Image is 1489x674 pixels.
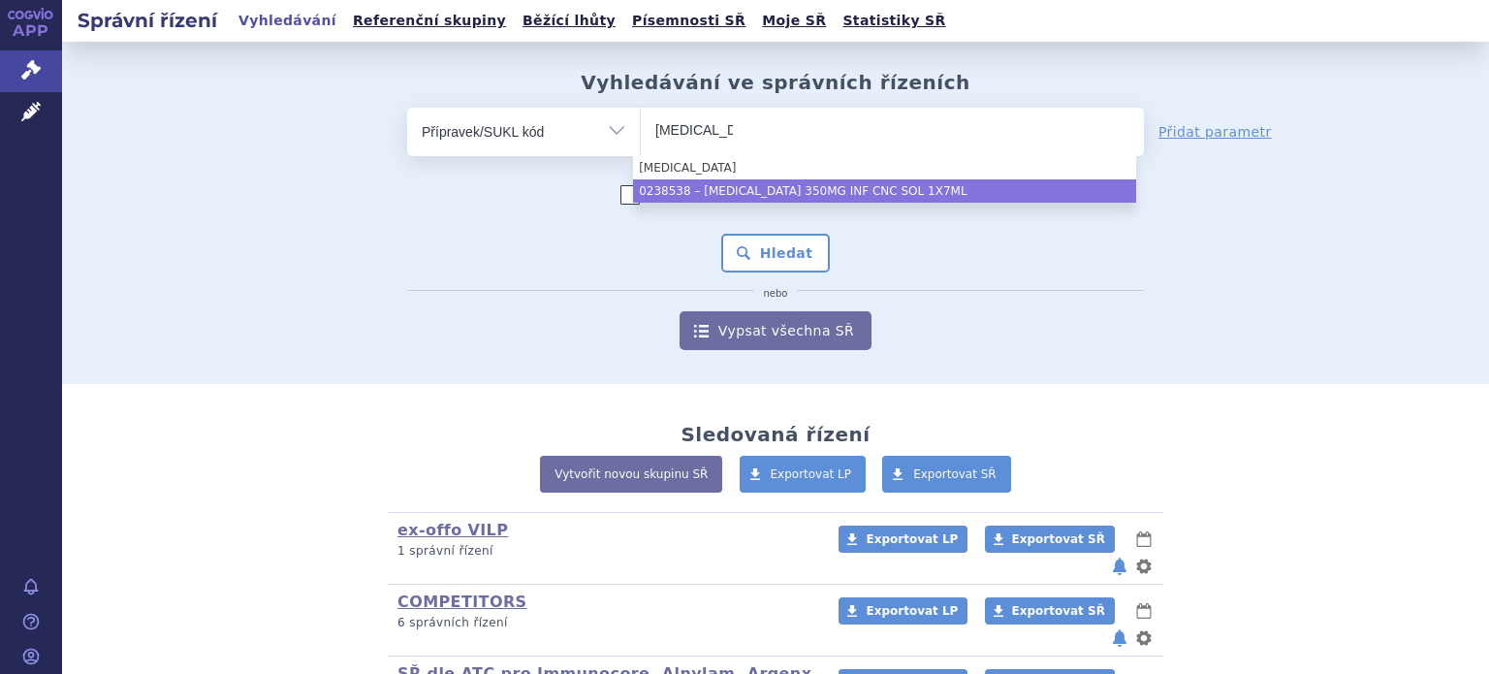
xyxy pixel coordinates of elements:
a: COMPETITORS [397,593,527,611]
span: Exportovat LP [771,467,852,481]
li: [MEDICAL_DATA] [633,156,1136,179]
button: notifikace [1110,626,1129,650]
a: Referenční skupiny [347,8,512,34]
a: Běžící lhůty [517,8,621,34]
li: 0238538 – [MEDICAL_DATA] 350MG INF CNC SOL 1X7ML [633,179,1136,203]
label: Zahrnout [DEMOGRAPHIC_DATA] přípravky [620,185,931,205]
a: Exportovat SŘ [985,597,1115,625]
span: Exportovat SŘ [1012,532,1105,546]
button: Hledat [721,234,831,273]
a: ex-offo VILP [397,521,508,539]
span: Exportovat LP [866,532,958,546]
h2: Správní řízení [62,7,233,34]
a: Přidat parametr [1158,122,1272,142]
a: Exportovat LP [839,526,967,553]
a: Exportovat LP [839,597,967,625]
h2: Sledovaná řízení [681,423,870,446]
a: Exportovat SŘ [985,526,1115,553]
p: 1 správní řízení [397,543,813,560]
button: lhůty [1134,528,1154,551]
a: Písemnosti SŘ [626,8,751,34]
span: Exportovat LP [866,604,958,618]
i: nebo [754,288,798,300]
button: nastavení [1134,626,1154,650]
span: Exportovat SŘ [1012,604,1105,618]
a: Vyhledávání [233,8,342,34]
a: Moje SŘ [756,8,832,34]
a: Statistiky SŘ [837,8,951,34]
button: lhůty [1134,599,1154,623]
span: Exportovat SŘ [913,467,997,481]
h2: Vyhledávání ve správních řízeních [581,71,970,94]
a: Exportovat SŘ [882,456,1011,493]
button: nastavení [1134,555,1154,578]
p: 6 správních řízení [397,615,813,631]
a: Exportovat LP [740,456,867,493]
a: Vytvořit novou skupinu SŘ [540,456,722,493]
a: Vypsat všechna SŘ [680,311,871,350]
button: notifikace [1110,555,1129,578]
